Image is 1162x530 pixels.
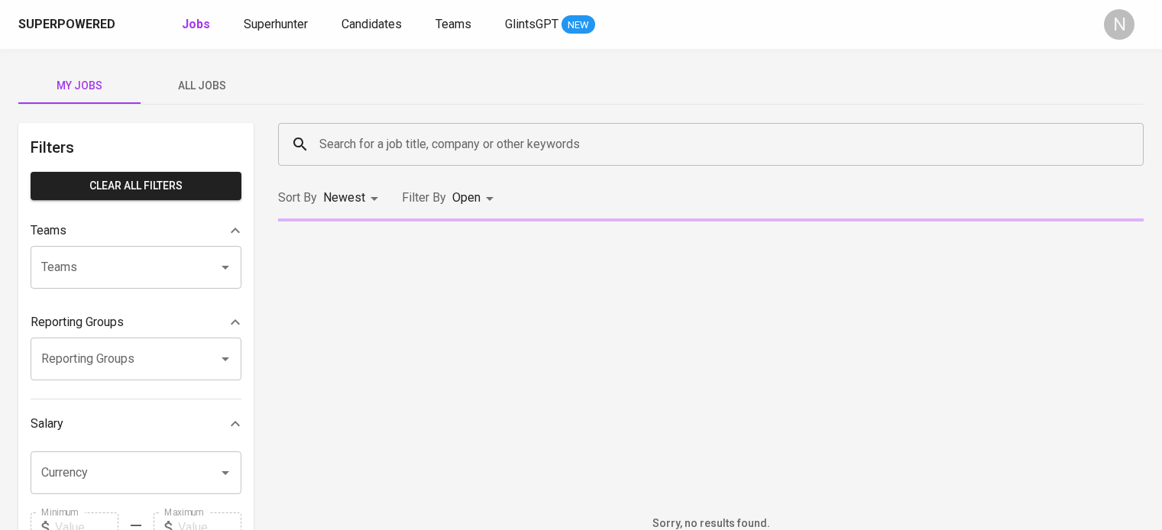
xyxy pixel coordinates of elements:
span: Candidates [341,17,402,31]
b: Jobs [182,17,210,31]
span: My Jobs [28,76,131,95]
a: Superhunter [244,15,311,34]
a: Superpoweredapp logo [18,13,139,36]
button: Clear All filters [31,172,241,200]
a: Candidates [341,15,405,34]
img: app logo [118,13,139,36]
a: GlintsGPT NEW [505,15,595,34]
span: Clear All filters [43,176,229,196]
div: Reporting Groups [31,307,241,338]
div: Salary [31,409,241,439]
div: Newest [323,184,384,212]
a: Jobs [182,15,213,34]
a: Teams [435,15,474,34]
span: GlintsGPT [505,17,558,31]
p: Sort By [278,189,317,207]
img: yH5BAEAAAAALAAAAAABAAEAAAIBRAA7 [597,264,826,493]
p: Newest [323,189,365,207]
div: Superpowered [18,16,115,34]
div: N [1104,9,1134,40]
span: Teams [435,17,471,31]
div: Teams [31,215,241,246]
span: NEW [562,18,595,33]
p: Teams [31,221,66,240]
p: Filter By [402,189,446,207]
button: Open [215,348,236,370]
button: Open [215,462,236,483]
button: Open [215,257,236,278]
span: Superhunter [244,17,308,31]
p: Reporting Groups [31,313,124,331]
span: All Jobs [150,76,254,95]
span: Open [452,190,481,205]
p: Salary [31,415,63,433]
h6: Filters [31,135,241,160]
div: Open [452,184,499,212]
